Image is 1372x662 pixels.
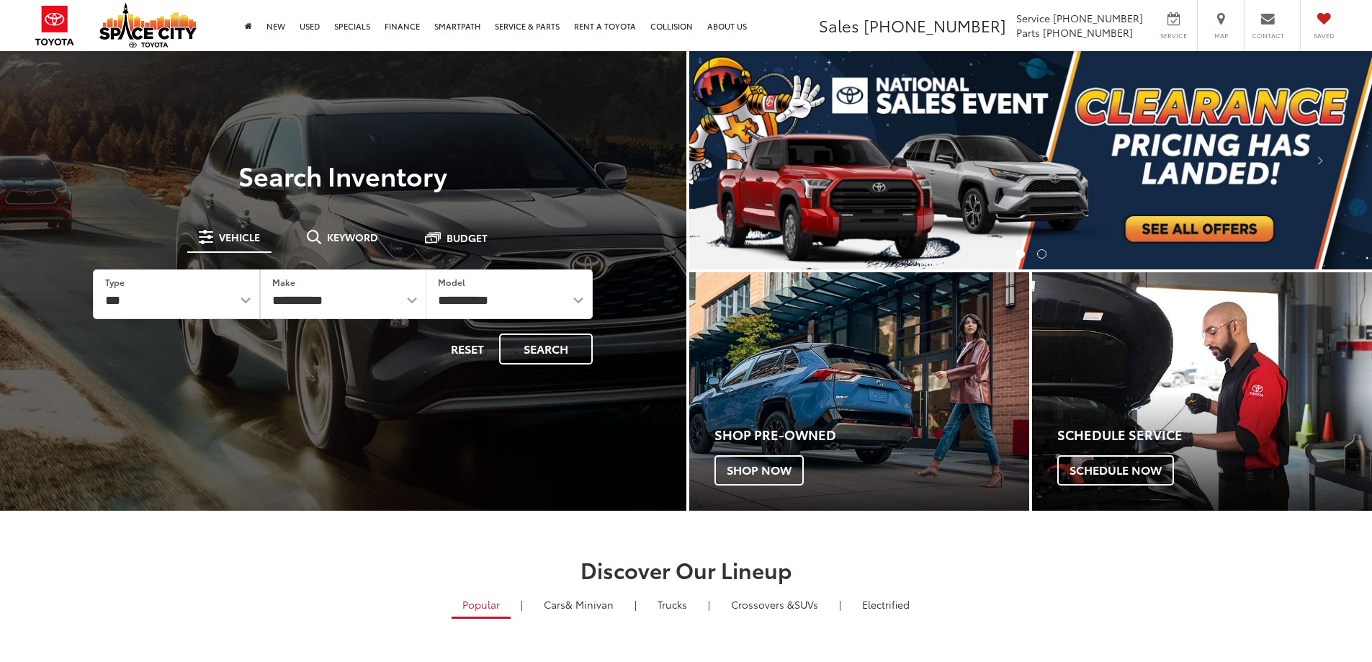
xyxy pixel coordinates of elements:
[105,276,125,288] label: Type
[499,334,593,364] button: Search
[1016,25,1040,40] span: Parts
[99,3,197,48] img: Space City Toyota
[864,14,1006,37] span: [PHONE_NUMBER]
[327,232,378,242] span: Keyword
[1205,31,1237,40] span: Map
[720,592,829,617] a: SUVs
[1053,11,1143,25] span: [PHONE_NUMBER]
[851,592,920,617] a: Electrified
[452,592,511,619] a: Popular
[1037,249,1046,259] li: Go to slide number 2.
[517,597,526,612] li: |
[447,233,488,243] span: Budget
[689,272,1029,511] div: Toyota
[1032,272,1372,511] div: Toyota
[647,592,698,617] a: Trucks
[60,161,626,189] h3: Search Inventory
[565,597,614,612] span: & Minivan
[714,428,1029,442] h4: Shop Pre-Owned
[714,455,804,486] span: Shop Now
[1016,11,1050,25] span: Service
[689,272,1029,511] a: Shop Pre-Owned Shop Now
[272,276,295,288] label: Make
[731,597,794,612] span: Crossovers &
[1308,31,1340,40] span: Saved
[1252,31,1284,40] span: Contact
[533,592,624,617] a: Cars
[1032,272,1372,511] a: Schedule Service Schedule Now
[704,597,714,612] li: |
[219,232,260,242] span: Vehicle
[689,80,792,241] button: Click to view previous picture.
[438,276,465,288] label: Model
[1270,80,1372,241] button: Click to view next picture.
[179,558,1194,581] h2: Discover Our Lineup
[1015,249,1025,259] li: Go to slide number 1.
[439,334,496,364] button: Reset
[1057,455,1174,486] span: Schedule Now
[819,14,859,37] span: Sales
[1057,428,1372,442] h4: Schedule Service
[1043,25,1133,40] span: [PHONE_NUMBER]
[631,597,640,612] li: |
[1157,31,1190,40] span: Service
[835,597,845,612] li: |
